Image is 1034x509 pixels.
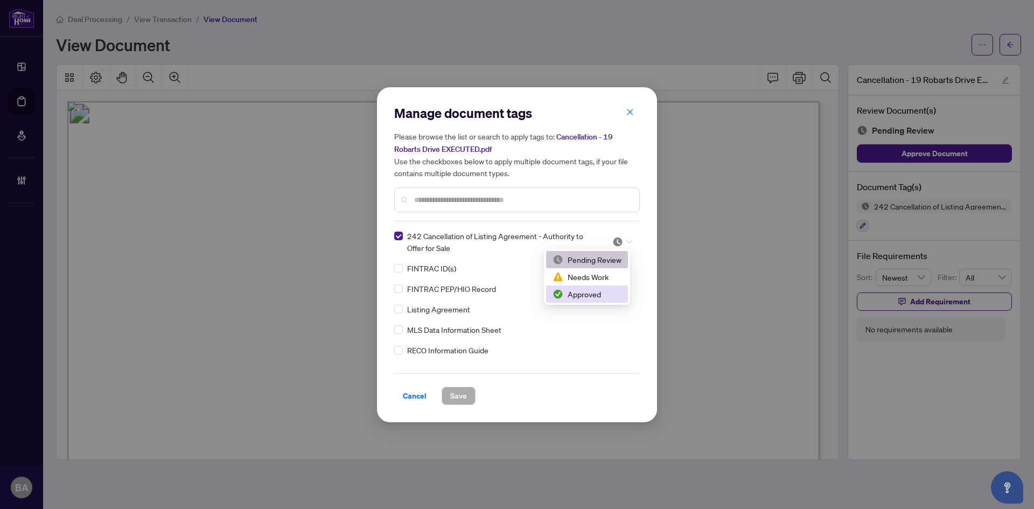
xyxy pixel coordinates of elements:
button: Open asap [991,471,1023,504]
div: Approved [553,288,621,300]
span: Cancel [403,387,427,405]
span: Listing Agreement [407,303,470,315]
div: Pending Review [553,254,621,266]
span: Pending Review [612,236,633,247]
img: status [612,236,623,247]
div: Approved [546,285,628,303]
span: Cancellation - 19 Robarts Drive EXECUTED.pdf [394,132,613,154]
img: status [553,254,563,265]
span: FINTRAC ID(s) [407,262,456,274]
span: 242 Cancellation of Listing Agreement - Authority to Offer for Sale [407,230,599,254]
span: MLS Data Information Sheet [407,324,501,336]
button: Cancel [394,387,435,405]
div: Pending Review [546,251,628,268]
span: RECO Information Guide [407,344,488,356]
div: Needs Work [553,271,621,283]
h2: Manage document tags [394,104,640,122]
div: Needs Work [546,268,628,285]
h5: Please browse the list or search to apply tags to: Use the checkboxes below to apply multiple doc... [394,130,640,179]
img: status [553,289,563,299]
span: close [626,108,634,116]
img: status [553,271,563,282]
span: FINTRAC PEP/HIO Record [407,283,496,295]
button: Save [442,387,476,405]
